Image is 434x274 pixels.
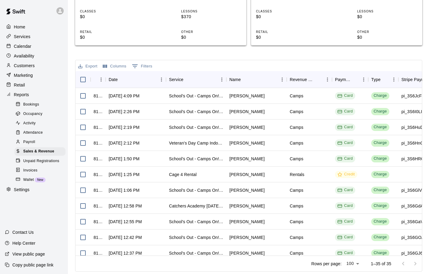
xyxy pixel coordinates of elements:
[181,14,241,20] p: $370
[290,71,314,88] div: Revenue Category
[23,102,39,108] span: Bookings
[94,250,103,256] div: 810842
[14,82,25,88] p: Retail
[287,71,332,88] div: Revenue Category
[335,71,351,88] div: Payment Method
[94,124,103,130] div: 811069
[23,139,35,145] span: Payroll
[290,219,303,225] div: Camps
[241,75,249,84] button: Sort
[278,75,287,84] button: Menu
[101,62,128,71] button: Select columns
[357,9,417,14] p: LESSONS
[290,171,305,178] div: Rentals
[183,75,192,84] button: Sort
[94,109,103,115] div: 811080
[5,61,63,70] a: Customers
[35,178,46,181] span: New
[14,110,65,118] div: Occupancy
[337,140,353,146] div: Card
[14,119,68,128] a: Activity
[337,171,355,177] div: Credit
[368,71,398,88] div: Type
[14,34,30,40] p: Services
[109,187,139,193] div: Sep 11, 2025, 1:06 PM
[5,185,63,194] a: Settings
[337,234,353,240] div: Card
[94,140,103,146] div: 811055
[374,93,387,99] div: Charge
[381,75,389,84] button: Sort
[181,30,241,34] p: OTHER
[14,157,65,165] div: Unpaid Registrations
[80,9,140,14] p: CLASSES
[357,30,417,34] p: OTHER
[23,148,54,155] span: Sales & Revenue
[14,176,65,184] div: WalletNew
[374,234,387,240] div: Charge
[169,71,183,88] div: Service
[23,111,43,117] span: Occupancy
[5,51,63,60] div: Availability
[374,140,387,146] div: Charge
[109,203,142,209] div: Sep 11, 2025, 12:58 PM
[337,187,353,193] div: Card
[14,119,65,128] div: Activity
[357,14,417,20] p: $0
[109,171,139,178] div: Sep 11, 2025, 1:25 PM
[5,90,63,99] a: Reports
[97,75,106,84] button: Menu
[14,100,65,109] div: Bookings
[14,156,68,166] a: Unpaid Registrations
[5,71,63,80] a: Marketing
[337,156,353,161] div: Card
[374,171,387,177] div: Charge
[169,93,223,99] div: School's Out - Camps On! Session 2 (October 13th) - 9 am - 1 pm
[94,171,103,178] div: 810953
[314,75,323,84] button: Sort
[229,71,241,88] div: Name
[229,250,265,256] div: Lauren Kugelman
[14,53,34,59] p: Availability
[5,42,63,51] a: Calendar
[14,138,68,147] a: Payroll
[256,14,316,20] p: $0
[229,109,265,115] div: Adriana Broullon
[14,109,68,119] a: Occupancy
[229,156,265,162] div: candy cheng
[374,109,387,114] div: Charge
[371,71,381,88] div: Type
[80,34,140,41] p: $0
[169,203,223,209] div: Catchers Academy TUESDAY 6:30-7:30P
[14,129,65,137] div: Attendance
[5,22,63,31] div: Home
[80,30,140,34] p: RETAIL
[229,93,265,99] div: Kenton Muribus
[181,9,241,14] p: LESSONS
[5,80,63,90] a: Retail
[359,75,368,84] button: Menu
[256,30,316,34] p: RETAIL
[14,147,68,156] a: Sales & Revenue
[389,75,398,84] button: Menu
[337,219,353,224] div: Card
[337,109,353,114] div: Card
[229,124,265,130] div: Kate Vitt
[77,62,99,71] button: Export
[226,71,287,88] div: Name
[109,234,142,240] div: Sep 11, 2025, 12:42 PM
[256,34,316,41] p: $0
[169,109,223,115] div: School's Out - Camps On! Session 1 (October 2nd) - 9 am - 1 pm
[371,261,391,267] p: 1–35 of 35
[80,14,140,20] p: $0
[256,9,316,14] p: CLASSES
[91,71,106,88] div: InvoiceId
[374,124,387,130] div: Charge
[229,234,265,240] div: Lauren Kugelman
[229,171,265,178] div: Trevor Jepma
[169,124,223,130] div: School's Out - Camps On! Session 1 (October 2nd) - 9 am - 1 pm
